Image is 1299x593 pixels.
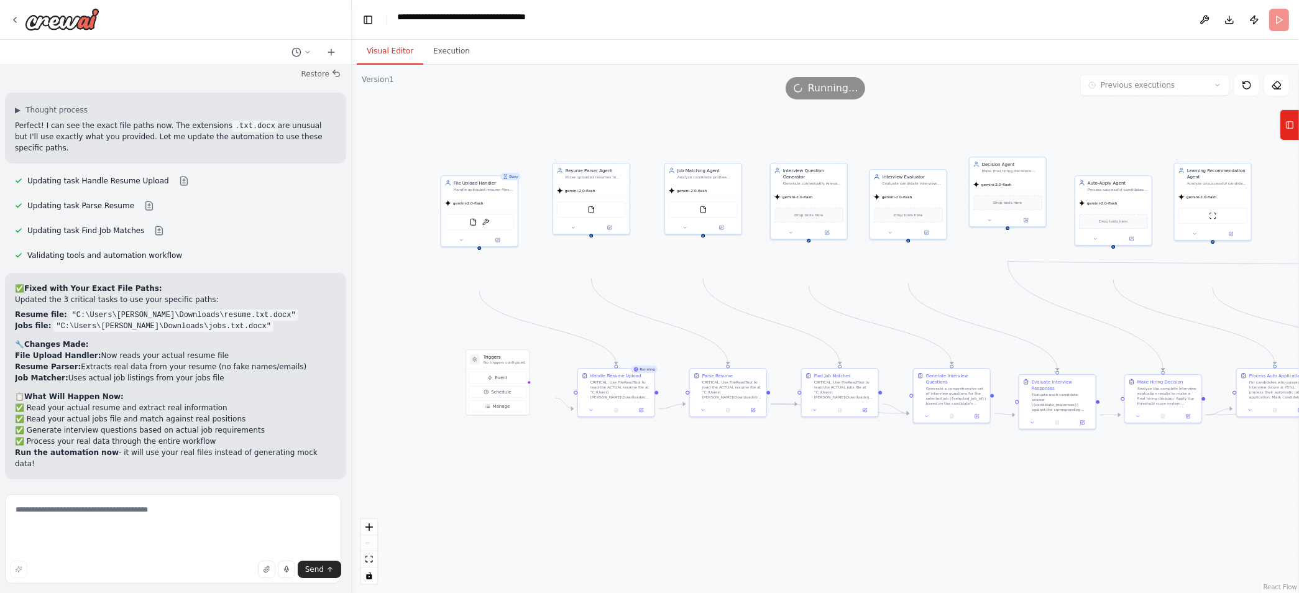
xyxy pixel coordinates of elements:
[1213,230,1249,237] button: Open in side panel
[480,236,515,244] button: Open in side panel
[926,386,986,406] div: Generate a comprehensive set of interview questions for the selected job ({selected_job_id}) base...
[742,407,763,414] button: Open in side panel
[491,389,511,395] span: Schedule
[664,163,742,234] div: Job Matching AgentAnalyze candidate profiles against available job descriptions using semantic si...
[25,8,99,30] img: Logo
[909,229,944,236] button: Open in side panel
[794,212,823,218] span: Drop tools here
[484,360,525,365] p: No triggers configured
[770,163,848,239] div: Interview Question GeneratorGenerate contextually relevant interview questions based on the selec...
[894,212,922,218] span: Drop tools here
[659,401,686,412] g: Edge from 60b356b4-87fa-4420-88bb-5112e5e883e8 to 08aa8048-419f-40fb-85df-c3f00466a632
[469,386,526,398] button: Schedule
[476,291,619,364] g: Edge from 4b1f3147-37a6-4105-9d27-6b47b1fbd7e8 to 60b356b4-87fa-4420-88bb-5112e5e883e8
[15,294,336,305] p: Updated the 3 critical tasks to use your specific paths:
[702,380,763,400] div: CRITICAL: Use FileReadTool to read the ACTUAL resume file at "C:\Users\[PERSON_NAME]\Downloads\re...
[1262,407,1288,414] button: No output available
[555,395,573,412] g: Edge from triggers to 60b356b4-87fa-4420-88bb-5112e5e883e8
[814,380,874,400] div: CRITICAL: Use FileReadTool to read the ACTUAL jobs file at "C:\Users\[PERSON_NAME]\Downloads\jobs...
[321,45,341,60] button: Start a new chat
[500,173,521,180] div: Busy
[587,206,595,213] img: FileReadTool
[15,436,336,447] li: ✅ Process your real data through the entire workflow
[15,310,67,319] strong: Resume file:
[827,407,853,414] button: No output available
[1080,75,1229,96] button: Previous executions
[296,65,346,83] button: Restore
[15,425,336,436] li: ✅ Generate interview questions based on actual job requirements
[1099,218,1127,224] span: Drop tools here
[553,163,630,234] div: Resume Parser AgentParse uploaded resumes to extract structured information including skills, exp...
[1088,187,1148,192] div: Process successful candidates for automatic job applications by marking them as eligible, updatin...
[1137,386,1198,406] div: Analyze the complete interview evaluation results to make a final hiring decision. Apply the thre...
[15,448,119,457] strong: Run the automation now
[870,169,947,239] div: Interview EvaluatorEvaluate candidate interview responses and provide detailed scoring (0-100 poi...
[1087,201,1118,206] span: gemini-2.0-flash
[699,206,707,213] img: FileReadTool
[298,561,341,578] button: Send
[24,340,89,349] strong: Changes Made:
[1100,412,1121,418] g: Edge from 08863d64-a968-430a-b8e3-e5d9a32e61e1 to 513e8ee3-0d1d-4141-aebf-350499dc7a12
[469,400,526,412] button: Manage
[1114,235,1149,242] button: Open in side panel
[15,339,336,350] h2: 🔧
[24,392,124,401] strong: What Will Happen Now:
[15,351,101,360] strong: File Upload Handler:
[1088,180,1148,186] div: Auto-Apply Agent
[70,310,298,321] code: "C:\Users\[PERSON_NAME]\Downloads\resume.txt.docx"
[1187,167,1247,180] div: Learning Recommendation Agent
[1075,175,1152,246] div: Auto-Apply AgentProcess successful candidates for automatic job applications by marking them as e...
[993,200,1022,206] span: Drop tools here
[592,224,627,231] button: Open in side panel
[27,201,134,211] span: Updating task Parse Resume
[771,401,909,416] g: Edge from 08aa8048-419f-40fb-85df-c3f00466a632 to 0716989c-757d-4b68-8614-25c4a64f0ba4
[10,561,27,578] button: Improve this prompt
[361,519,377,584] div: React Flow controls
[566,167,626,173] div: Resume Parser Agent
[882,195,912,200] span: gemini-2.0-flash
[854,407,875,414] button: Open in side panel
[493,403,510,410] span: Manage
[783,195,813,200] span: gemini-2.0-flash
[232,121,278,132] code: .txt.docx
[806,286,955,364] g: Edge from b5268776-e0f1-41f0-8370-401962915777 to 0716989c-757d-4b68-8614-25c4a64f0ba4
[966,413,987,420] button: Open in side panel
[15,413,336,425] li: ✅ Read your actual jobs file and match against real positions
[702,372,733,379] div: Parse Resume
[27,226,144,236] span: Updating task Find Job Matches
[677,167,738,173] div: Job Matching Agent
[1072,419,1093,426] button: Open in side panel
[466,349,530,415] div: TriggersNo triggers configuredEventScheduleManage
[783,181,843,186] div: Generate contextually relevant interview questions based on the selected job description and cand...
[801,368,879,417] div: Find Job MatchesCRITICAL: Use FileReadTool to read the ACTUAL jobs file at "C:\Users\[PERSON_NAME...
[883,173,943,180] div: Interview Evaluator
[25,105,88,115] span: Thought process
[588,278,731,364] g: Edge from 6f60374a-75ff-4472-a1c7-27cd9e9454f3 to 08aa8048-419f-40fb-85df-c3f00466a632
[15,283,336,294] h2: ✅
[603,407,629,414] button: No output available
[1150,413,1176,420] button: No output available
[258,561,275,578] button: Upload files
[361,568,377,584] button: toggle interactivity
[590,380,651,400] div: CRITICAL: Use FileReadTool to read the ACTUAL resume file at "C:\Users\[PERSON_NAME]\Downloads\re...
[15,374,68,382] strong: Job Matcher:
[1110,280,1278,364] g: Edge from b5067115-e599-4a3f-9e8e-07064de77c1b to 94bcf6a8-d784-43a2-a05a-c7736abf1ca1
[905,283,1060,370] g: Edge from 7f53cbb8-597c-4068-a14b-9fa3f262efe8 to 08863d64-a968-430a-b8e3-e5d9a32e61e1
[469,372,526,384] button: Event
[278,561,295,578] button: Click to speak your automation idea
[1264,584,1297,591] a: React Flow attribution
[771,401,797,407] g: Edge from 08aa8048-419f-40fb-85df-c3f00466a632 to 625c223a-674a-4ef1-87a9-6222bdcc9d55
[362,75,394,85] div: Version 1
[453,201,484,206] span: gemini-2.0-flash
[305,564,324,574] span: Send
[566,175,626,180] div: Parse uploaded resumes to extract structured information including skills, experience, education,...
[15,372,336,384] li: Uses actual job listings from your jobs file
[783,167,843,180] div: Interview Question Generator
[715,407,741,414] button: No output available
[15,391,336,402] h2: 📋
[808,81,858,96] span: Running...
[1174,163,1252,241] div: Learning Recommendation AgentAnalyze unsuccessful candidate performance to identify skill gaps an...
[631,365,658,373] div: Running
[482,218,489,226] img: OCRTool
[484,354,525,360] h3: Triggers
